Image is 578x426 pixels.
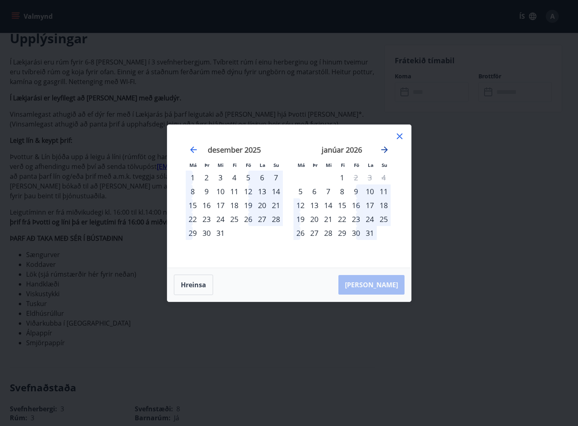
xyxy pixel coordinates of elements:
td: Choose fimmtudagur, 8. janúar 2026 as your check-in date. It’s available. [335,184,349,198]
div: 13 [255,184,269,198]
div: 26 [293,226,307,240]
div: 14 [321,198,335,212]
td: Choose sunnudagur, 14. desember 2025 as your check-in date. It’s available. [269,184,283,198]
div: 30 [200,226,213,240]
div: 31 [213,226,227,240]
td: Choose fimmtudagur, 22. janúar 2026 as your check-in date. It’s available. [335,212,349,226]
td: Choose sunnudagur, 18. janúar 2026 as your check-in date. It’s available. [377,198,391,212]
div: 23 [200,212,213,226]
div: 15 [335,198,349,212]
td: Choose miðvikudagur, 17. desember 2025 as your check-in date. It’s available. [213,198,227,212]
td: Choose þriðjudagur, 30. desember 2025 as your check-in date. It’s available. [200,226,213,240]
div: 14 [269,184,283,198]
div: 11 [227,184,241,198]
div: 4 [227,171,241,184]
div: 17 [213,198,227,212]
div: 3 [213,171,227,184]
td: Choose fimmtudagur, 11. desember 2025 as your check-in date. It’s available. [227,184,241,198]
td: Choose laugardagur, 10. janúar 2026 as your check-in date. It’s available. [363,184,377,198]
div: Aðeins innritun í boði [293,184,307,198]
div: 9 [349,184,363,198]
small: Fö [246,162,251,168]
td: Choose miðvikudagur, 7. janúar 2026 as your check-in date. It’s available. [321,184,335,198]
td: Choose sunnudagur, 7. desember 2025 as your check-in date. It’s available. [269,171,283,184]
div: 18 [227,198,241,212]
td: Choose miðvikudagur, 31. desember 2025 as your check-in date. It’s available. [213,226,227,240]
div: 26 [241,212,255,226]
td: Choose þriðjudagur, 2. desember 2025 as your check-in date. It’s available. [200,171,213,184]
td: Choose fimmtudagur, 18. desember 2025 as your check-in date. It’s available. [227,198,241,212]
small: Þr [205,162,209,168]
div: 15 [186,198,200,212]
small: Fi [341,162,345,168]
td: Choose þriðjudagur, 27. janúar 2026 as your check-in date. It’s available. [307,226,321,240]
div: 31 [363,226,377,240]
td: Choose laugardagur, 6. desember 2025 as your check-in date. It’s available. [255,171,269,184]
div: 20 [307,212,321,226]
small: Fi [233,162,237,168]
small: Mi [218,162,224,168]
div: 10 [363,184,377,198]
div: 21 [269,198,283,212]
div: 25 [227,212,241,226]
td: Choose miðvikudagur, 28. janúar 2026 as your check-in date. It’s available. [321,226,335,240]
small: Má [189,162,197,168]
td: Choose mánudagur, 29. desember 2025 as your check-in date. It’s available. [186,226,200,240]
td: Choose þriðjudagur, 23. desember 2025 as your check-in date. It’s available. [200,212,213,226]
small: Su [382,162,387,168]
small: Fö [354,162,359,168]
div: 1 [186,171,200,184]
div: 30 [349,226,363,240]
div: 18 [377,198,391,212]
div: 2 [200,171,213,184]
div: 28 [321,226,335,240]
div: 7 [321,184,335,198]
div: 8 [186,184,200,198]
div: 21 [321,212,335,226]
button: Hreinsa [174,275,213,295]
div: 17 [363,198,377,212]
td: Choose þriðjudagur, 16. desember 2025 as your check-in date. It’s available. [200,198,213,212]
div: 12 [293,198,307,212]
td: Choose laugardagur, 20. desember 2025 as your check-in date. It’s available. [255,198,269,212]
td: Not available. föstudagur, 2. janúar 2026 [349,171,363,184]
small: La [260,162,265,168]
div: 6 [307,184,321,198]
small: Su [273,162,279,168]
td: Choose mánudagur, 19. janúar 2026 as your check-in date. It’s available. [293,212,307,226]
td: Choose mánudagur, 15. desember 2025 as your check-in date. It’s available. [186,198,200,212]
td: Choose föstudagur, 5. desember 2025 as your check-in date. It’s available. [241,171,255,184]
td: Choose mánudagur, 12. janúar 2026 as your check-in date. It’s available. [293,198,307,212]
div: 27 [307,226,321,240]
div: 13 [307,198,321,212]
small: La [368,162,373,168]
td: Choose fimmtudagur, 29. janúar 2026 as your check-in date. It’s available. [335,226,349,240]
strong: janúar 2026 [322,145,362,155]
small: Mi [326,162,332,168]
div: 7 [269,171,283,184]
td: Choose laugardagur, 24. janúar 2026 as your check-in date. It’s available. [363,212,377,226]
td: Choose föstudagur, 19. desember 2025 as your check-in date. It’s available. [241,198,255,212]
td: Choose sunnudagur, 21. desember 2025 as your check-in date. It’s available. [269,198,283,212]
td: Choose föstudagur, 23. janúar 2026 as your check-in date. It’s available. [349,212,363,226]
div: 24 [213,212,227,226]
div: 20 [255,198,269,212]
td: Choose miðvikudagur, 21. janúar 2026 as your check-in date. It’s available. [321,212,335,226]
td: Choose miðvikudagur, 3. desember 2025 as your check-in date. It’s available. [213,171,227,184]
div: 16 [200,198,213,212]
div: 29 [335,226,349,240]
td: Choose laugardagur, 13. desember 2025 as your check-in date. It’s available. [255,184,269,198]
td: Choose miðvikudagur, 24. desember 2025 as your check-in date. It’s available. [213,212,227,226]
td: Choose mánudagur, 22. desember 2025 as your check-in date. It’s available. [186,212,200,226]
small: Þr [313,162,318,168]
td: Choose fimmtudagur, 25. desember 2025 as your check-in date. It’s available. [227,212,241,226]
td: Choose fimmtudagur, 4. desember 2025 as your check-in date. It’s available. [227,171,241,184]
div: 10 [213,184,227,198]
td: Choose fimmtudagur, 15. janúar 2026 as your check-in date. It’s available. [335,198,349,212]
strong: desember 2025 [208,145,261,155]
td: Not available. sunnudagur, 4. janúar 2026 [377,171,391,184]
small: Má [298,162,305,168]
td: Choose mánudagur, 5. janúar 2026 as your check-in date. It’s available. [293,184,307,198]
div: 6 [255,171,269,184]
td: Choose föstudagur, 16. janúar 2026 as your check-in date. It’s available. [349,198,363,212]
